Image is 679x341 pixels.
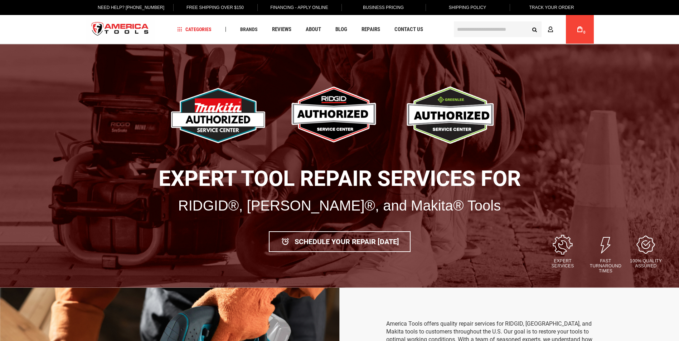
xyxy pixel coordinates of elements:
p: 100% Quality Assured [629,258,663,268]
a: 0 [573,15,587,44]
span: 0 [583,30,586,34]
button: Search [528,23,542,36]
span: Repairs [362,27,380,32]
img: Service Banner [171,80,275,151]
span: Blog [335,27,347,32]
a: Repairs [358,25,383,34]
p: Expert Services [543,258,582,268]
span: Shipping Policy [449,5,486,10]
img: Service Banner [279,80,392,151]
span: Brands [240,27,258,32]
a: store logo [86,16,155,43]
a: Blog [332,25,350,34]
a: About [302,25,324,34]
span: About [306,27,321,32]
a: Brands [237,25,261,34]
a: Categories [174,25,215,34]
a: Schedule Your Repair [DATE] [269,231,411,252]
img: America Tools [86,16,155,43]
span: Categories [177,27,212,32]
h1: Expert Tool Repair Services for [30,167,649,191]
span: Reviews [272,27,291,32]
img: Service Banner [396,80,509,151]
p: RIDGID®, [PERSON_NAME]®, and Makita® Tools [30,194,649,217]
a: Reviews [269,25,295,34]
a: Contact Us [391,25,426,34]
span: Contact Us [394,27,423,32]
p: Fast Turnaround Times [586,258,625,273]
